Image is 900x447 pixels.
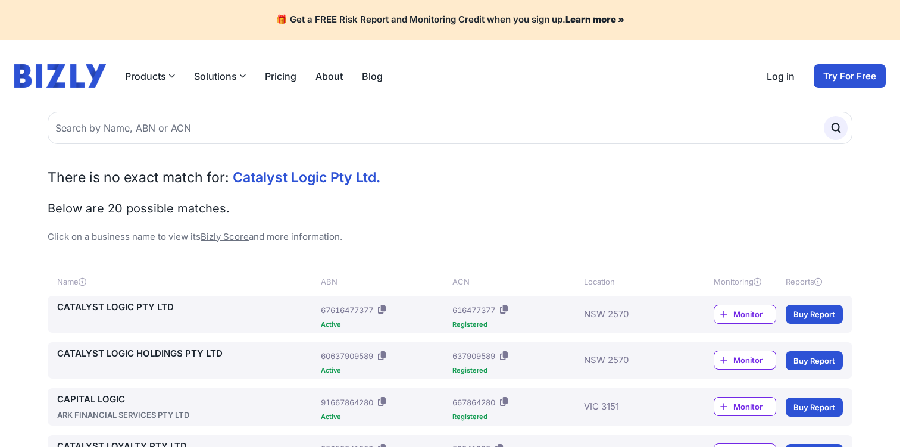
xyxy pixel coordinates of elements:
a: Bizly Score [201,231,249,242]
div: NSW 2570 [584,301,678,328]
button: Products [125,69,175,83]
div: Registered [452,321,579,328]
span: Monitor [733,401,776,412]
div: 91667864280 [321,396,373,408]
div: 667864280 [452,396,495,408]
h4: 🎁 Get a FREE Risk Report and Monitoring Credit when you sign up. [14,14,886,26]
p: Click on a business name to view its and more information. [48,230,852,244]
div: Name [57,276,316,287]
div: Reports [786,276,843,287]
a: Pricing [265,69,296,83]
span: Catalyst Logic Pty Ltd. [233,169,380,186]
input: Search by Name, ABN or ACN [48,112,852,144]
div: ABN [321,276,448,287]
a: Log in [767,69,795,83]
div: 67616477377 [321,304,373,316]
div: 60637909589 [321,350,373,362]
a: Learn more » [565,14,624,25]
span: Monitor [733,308,776,320]
a: CAPITAL LOGIC [57,393,316,407]
div: ARK FINANCIAL SERVICES PTY LTD [57,409,316,421]
div: NSW 2570 [584,347,678,374]
button: Solutions [194,69,246,83]
a: Monitor [714,305,776,324]
a: Buy Report [786,305,843,324]
div: 637909589 [452,350,495,362]
div: Active [321,321,448,328]
a: Try For Free [814,64,886,88]
a: Buy Report [786,351,843,370]
div: Active [321,367,448,374]
a: Buy Report [786,398,843,417]
a: Blog [362,69,383,83]
div: Monitoring [714,276,776,287]
a: CATALYST LOGIC HOLDINGS PTY LTD [57,347,316,361]
div: Registered [452,414,579,420]
div: Active [321,414,448,420]
div: VIC 3151 [584,393,678,421]
div: Location [584,276,678,287]
a: Monitor [714,351,776,370]
div: 616477377 [452,304,495,316]
span: Monitor [733,354,776,366]
a: About [315,69,343,83]
div: Registered [452,367,579,374]
span: Below are 20 possible matches. [48,201,230,215]
div: ACN [452,276,579,287]
a: Monitor [714,397,776,416]
a: CATALYST LOGIC PTY LTD [57,301,316,314]
span: There is no exact match for: [48,169,229,186]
